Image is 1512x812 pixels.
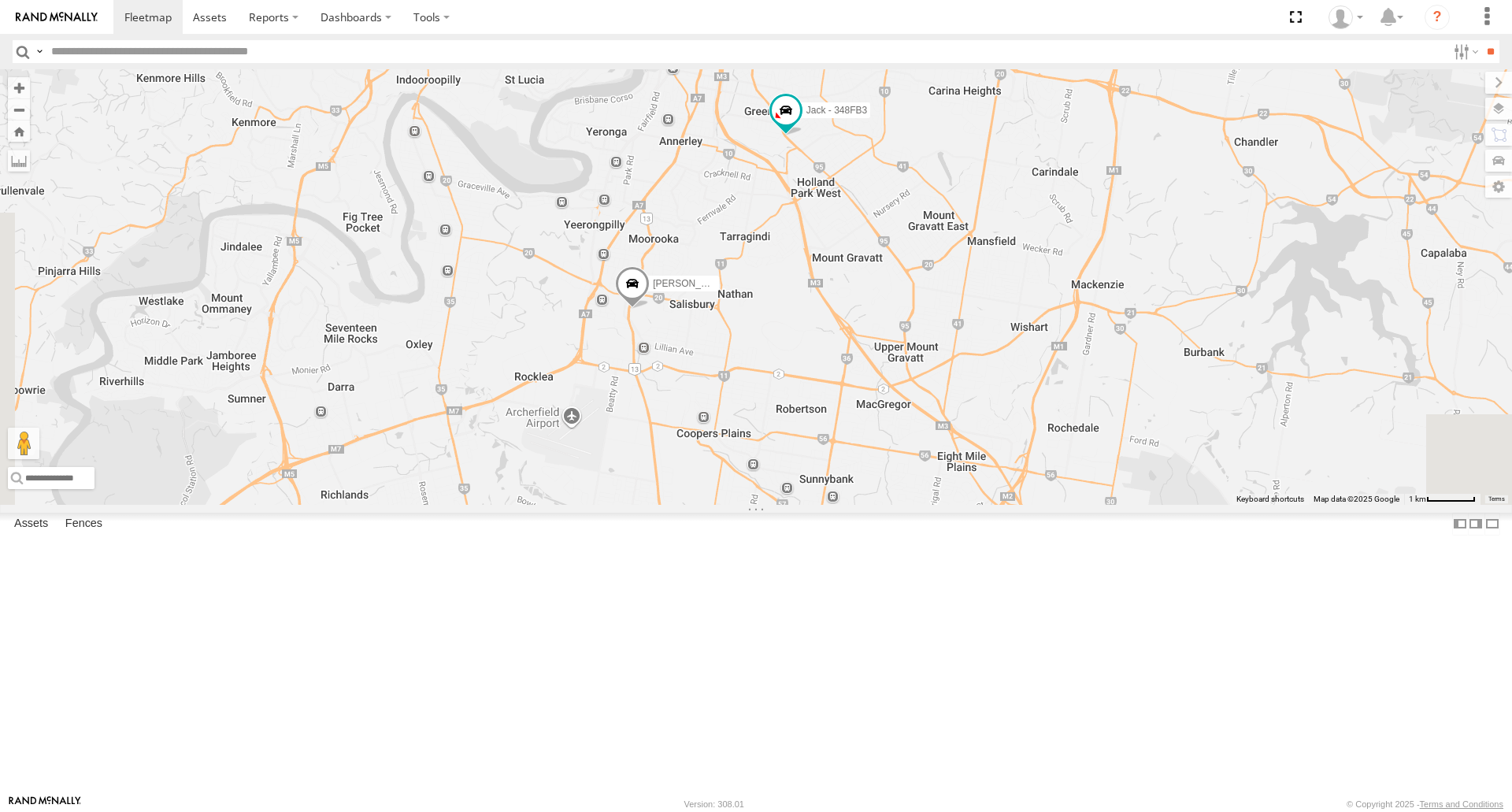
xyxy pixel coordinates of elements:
label: Dock Summary Table to the Right [1468,513,1484,536]
button: Zoom in [8,77,30,98]
i: ? [1425,5,1450,30]
div: Marco DiBenedetto [1323,6,1369,29]
button: Drag Pegman onto the map to open Street View [8,428,39,459]
label: Fences [57,514,110,536]
div: © Copyright 2025 - [1347,799,1503,809]
a: Visit our Website [9,796,81,812]
a: Terms and Conditions [1420,799,1503,809]
span: Jack - 348FB3 [806,105,867,116]
button: Zoom out [8,98,30,121]
label: Search Query [33,40,46,63]
div: Version: 308.01 [684,799,744,809]
label: Search Filter Options [1447,40,1481,63]
label: Dock Summary Table to the Left [1452,513,1468,536]
button: Map Scale: 1 km per 59 pixels [1404,494,1480,505]
label: Measure [8,150,30,172]
span: [PERSON_NAME] - 017IP4 [653,278,769,289]
label: Assets [6,514,56,536]
span: Map data ©2025 Google [1314,495,1399,503]
span: 1 km [1409,495,1426,503]
a: Terms (opens in new tab) [1488,495,1505,502]
button: Keyboard shortcuts [1236,494,1304,505]
button: Zoom Home [8,121,30,142]
label: Hide Summary Table [1484,513,1500,536]
img: rand-logo.svg [16,12,98,23]
label: Map Settings [1485,176,1512,198]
